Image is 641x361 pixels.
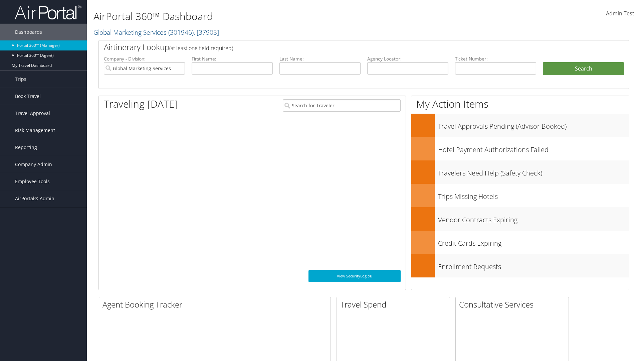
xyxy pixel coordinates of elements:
h2: Agent Booking Tracker [102,299,331,310]
a: Admin Test [606,3,634,24]
span: Dashboards [15,24,42,40]
h2: Travel Spend [340,299,450,310]
span: Reporting [15,139,37,156]
h2: Airtinerary Lookup [104,41,580,53]
input: Search for Traveler [283,99,401,112]
span: Risk Management [15,122,55,139]
h3: Travel Approvals Pending (Advisor Booked) [438,118,629,131]
h1: AirPortal 360™ Dashboard [93,9,454,23]
h3: Travelers Need Help (Safety Check) [438,165,629,178]
h1: My Action Items [411,97,629,111]
a: Vendor Contracts Expiring [411,207,629,231]
span: Company Admin [15,156,52,173]
span: AirPortal® Admin [15,190,54,207]
label: Company - Division: [104,55,185,62]
h1: Traveling [DATE] [104,97,178,111]
a: Credit Cards Expiring [411,231,629,254]
span: (at least one field required) [169,44,233,52]
span: Admin Test [606,10,634,17]
span: ( 301946 ) [168,28,194,37]
span: Travel Approval [15,105,50,122]
a: Enrollment Requests [411,254,629,277]
a: Trips Missing Hotels [411,184,629,207]
span: , [ 37903 ] [194,28,219,37]
a: Global Marketing Services [93,28,219,37]
a: Hotel Payment Authorizations Failed [411,137,629,160]
h3: Vendor Contracts Expiring [438,212,629,225]
label: Ticket Number: [455,55,536,62]
label: First Name: [192,55,273,62]
h2: Consultative Services [459,299,569,310]
span: Trips [15,71,26,88]
h3: Trips Missing Hotels [438,189,629,201]
span: Book Travel [15,88,41,105]
label: Last Name: [279,55,361,62]
label: Agency Locator: [367,55,448,62]
span: Employee Tools [15,173,50,190]
h3: Credit Cards Expiring [438,235,629,248]
h3: Enrollment Requests [438,259,629,271]
a: Travel Approvals Pending (Advisor Booked) [411,114,629,137]
img: airportal-logo.png [15,4,81,20]
button: Search [543,62,624,76]
a: View SecurityLogic® [308,270,401,282]
a: Travelers Need Help (Safety Check) [411,160,629,184]
h3: Hotel Payment Authorizations Failed [438,142,629,154]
